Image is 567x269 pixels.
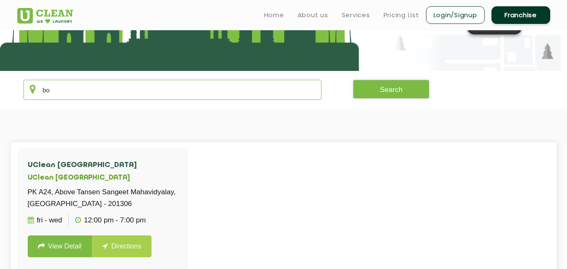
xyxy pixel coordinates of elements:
[298,10,328,20] a: About us
[17,8,73,24] img: UClean Laundry and Dry Cleaning
[28,186,177,210] p: PK A24, Above Tansen Sangeet Mahavidyalay, [GEOGRAPHIC_DATA] - 201306
[92,235,152,257] a: Directions
[75,214,146,226] p: 12:00 PM - 7:00 PM
[342,10,370,20] a: Services
[28,235,92,257] a: View Detail
[28,174,177,182] h5: UClean [GEOGRAPHIC_DATA]
[28,214,62,226] p: Fri - Wed
[264,10,284,20] a: Home
[384,10,419,20] a: Pricing List
[491,6,550,24] a: Franchise
[353,80,429,99] button: Search
[28,161,177,170] h4: UClean [GEOGRAPHIC_DATA]
[426,6,485,24] a: Login/Signup
[24,80,322,100] input: Enter city/area/pin Code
